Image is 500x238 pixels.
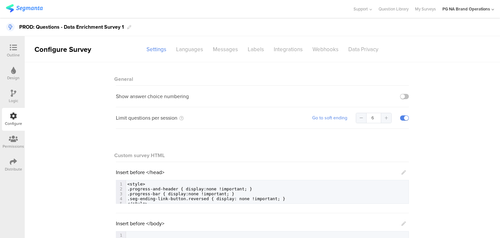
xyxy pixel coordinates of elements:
div: Logic [9,98,18,104]
div: Permissions [3,143,24,149]
div: Configure Survey [25,44,100,55]
div: 2 [116,186,125,191]
div: Settings [142,44,171,55]
div: Design [7,75,20,81]
span: Limit questions per session [116,114,177,121]
span: </style> [127,201,148,206]
div: Webhooks [308,44,343,55]
span: Insert before </body> [116,220,164,227]
div: Distribute [5,166,22,172]
div: Show answer choice numbering [116,93,189,100]
img: segmanta logo [6,4,43,12]
span: .seg-ending-link-button.reversed { display: none !important; } [127,196,285,201]
div: 4 [116,196,125,201]
div: Integrations [269,44,308,55]
div: 1 [116,182,125,186]
div: PG NA Brand Operations [442,6,490,12]
div: General [116,69,409,86]
div: Outline [7,52,20,58]
div: 3 [116,191,125,196]
div: Labels [243,44,269,55]
div: Custom survey HTML [116,152,409,159]
div: Languages [171,44,208,55]
span: .progress-and-header { display:none !important; } [127,186,252,191]
div: Data Privacy [343,44,383,55]
div: 5 [116,201,125,206]
i: This is a Data Enrichment Survey. [6,23,15,31]
div: Configure [5,121,22,126]
a: Go to soft ending [312,114,347,121]
div: PROD: Questions - Data Enrichment Survey 1 [19,22,124,32]
div: Messages [208,44,243,55]
div: 1 [116,233,125,238]
span: <style> [127,182,145,186]
span: Insert before </head> [116,169,164,176]
span: .progress-bar { display:none !important; } [127,191,234,196]
span: Support [354,6,368,12]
